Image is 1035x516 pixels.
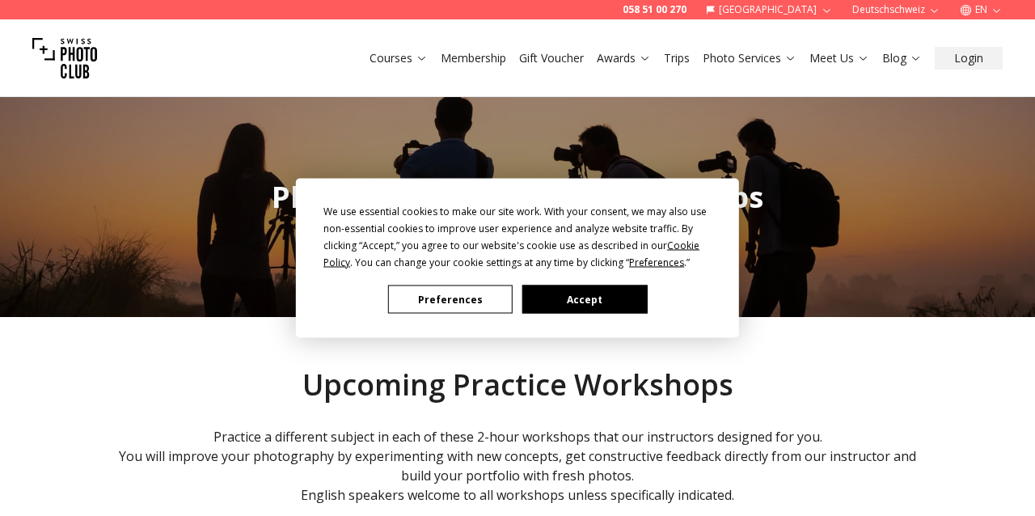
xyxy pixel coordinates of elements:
[388,285,513,314] button: Preferences
[629,256,684,269] span: Preferences
[522,285,647,314] button: Accept
[296,179,739,338] div: Cookie Consent Prompt
[323,239,699,269] span: Cookie Policy
[323,203,712,271] div: We use essential cookies to make our site work. With your consent, we may also use non-essential ...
